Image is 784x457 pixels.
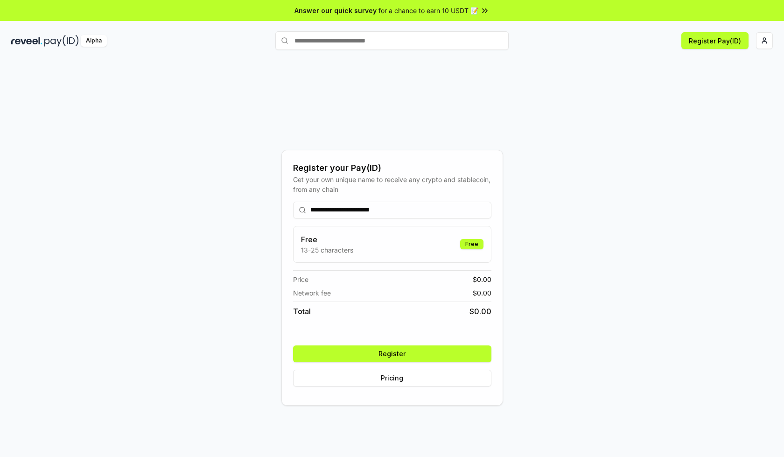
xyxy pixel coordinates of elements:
span: $ 0.00 [473,274,491,284]
img: reveel_dark [11,35,42,47]
button: Register [293,345,491,362]
p: 13-25 characters [301,245,353,255]
div: Get your own unique name to receive any crypto and stablecoin, from any chain [293,175,491,194]
span: $ 0.00 [473,288,491,298]
h3: Free [301,234,353,245]
div: Alpha [81,35,107,47]
div: Free [460,239,483,249]
span: for a chance to earn 10 USDT 📝 [378,6,478,15]
span: Total [293,306,311,317]
button: Register Pay(ID) [681,32,749,49]
div: Register your Pay(ID) [293,162,491,175]
span: Answer our quick survey [294,6,377,15]
button: Pricing [293,370,491,387]
span: Network fee [293,288,331,298]
img: pay_id [44,35,79,47]
span: $ 0.00 [469,306,491,317]
span: Price [293,274,308,284]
